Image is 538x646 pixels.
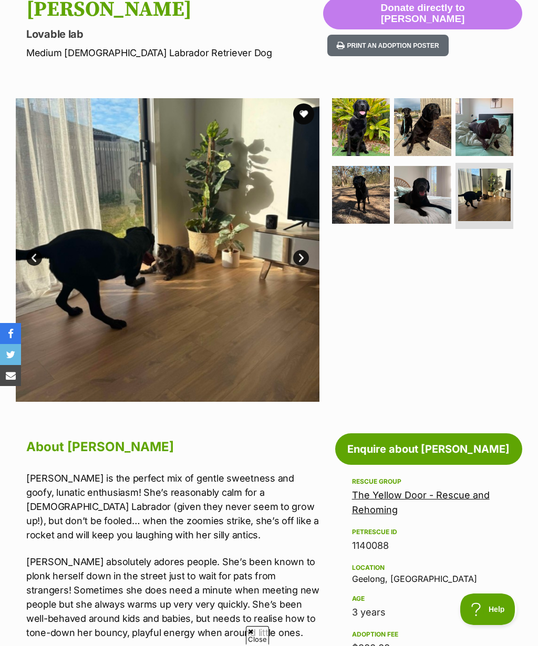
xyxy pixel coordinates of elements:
img: Photo of Holly Jane [394,98,452,156]
a: The Yellow Door - Rescue and Rehoming [352,489,490,515]
h2: About [PERSON_NAME] [26,435,319,459]
div: Age [352,595,505,603]
span: Close [246,626,269,644]
iframe: Help Scout Beacon - Open [460,593,517,625]
div: Adoption fee [352,630,505,639]
div: 1140088 [352,538,505,553]
div: PetRescue ID [352,528,505,536]
a: Next [293,250,309,266]
img: Photo of Holly Jane [458,169,511,221]
img: Photo of Holly Jane [332,166,390,224]
button: favourite [293,103,314,124]
img: Photo of Holly Jane [16,98,319,402]
img: Photo of Holly Jane [332,98,390,156]
a: Enquire about [PERSON_NAME] [335,433,522,465]
p: [PERSON_NAME] is the perfect mix of gentle sweetness and goofy, lunatic enthusiasm! She’s reasona... [26,471,319,542]
div: Rescue group [352,477,505,486]
a: Prev [26,250,42,266]
img: Photo of Holly Jane [456,98,513,156]
img: Photo of Holly Jane [394,166,452,224]
p: [PERSON_NAME] absolutely adores people. She’s been known to plonk herself down in the street just... [26,555,319,640]
div: Geelong, [GEOGRAPHIC_DATA] [352,561,505,584]
div: 3 years [352,605,505,620]
button: Print an adoption poster [327,35,448,56]
div: Location [352,564,505,572]
p: Medium [DEMOGRAPHIC_DATA] Labrador Retriever Dog [26,46,323,60]
p: Lovable lab [26,27,323,41]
